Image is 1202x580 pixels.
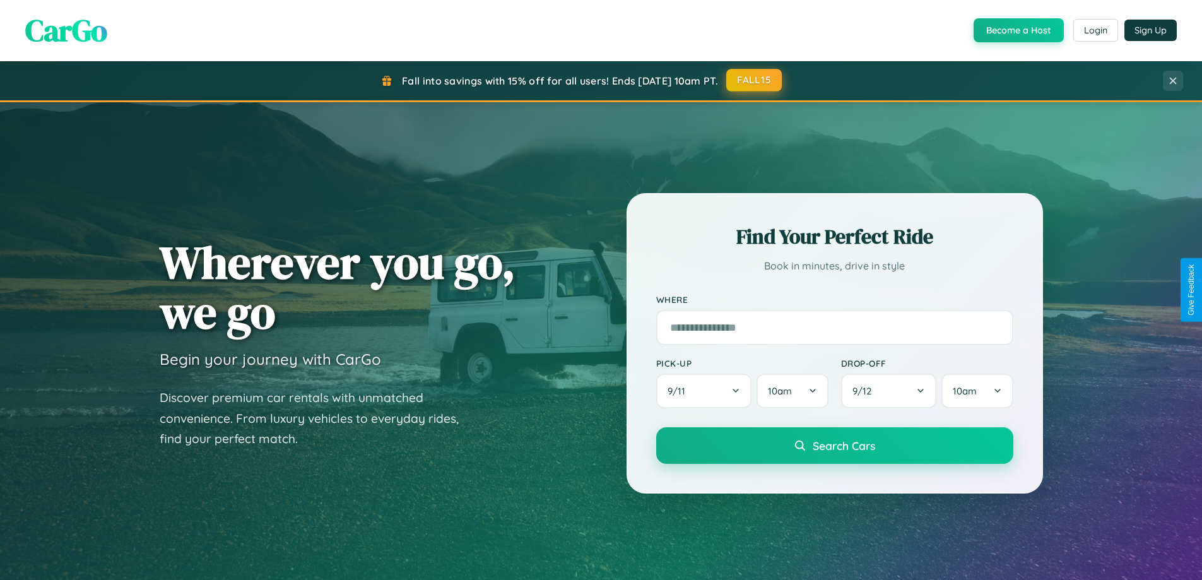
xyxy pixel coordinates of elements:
button: 9/12 [841,374,937,408]
p: Book in minutes, drive in style [656,257,1013,275]
button: 10am [941,374,1013,408]
button: 9/11 [656,374,752,408]
span: 10am [953,385,977,397]
label: Where [656,294,1013,305]
div: Give Feedback [1187,264,1196,316]
button: Sign Up [1124,20,1177,41]
label: Pick-up [656,358,828,369]
button: 10am [757,374,828,408]
span: 10am [768,385,792,397]
span: CarGo [25,9,107,51]
h1: Wherever you go, we go [160,237,516,337]
span: 9 / 11 [668,385,692,397]
label: Drop-off [841,358,1013,369]
h3: Begin your journey with CarGo [160,350,381,369]
h2: Find Your Perfect Ride [656,223,1013,251]
span: Search Cars [813,439,875,453]
button: FALL15 [726,69,782,92]
p: Discover premium car rentals with unmatched convenience. From luxury vehicles to everyday rides, ... [160,388,475,449]
span: Fall into savings with 15% off for all users! Ends [DATE] 10am PT. [402,74,718,87]
span: 9 / 12 [852,385,878,397]
button: Search Cars [656,427,1013,464]
button: Become a Host [974,18,1064,42]
button: Login [1073,19,1118,42]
